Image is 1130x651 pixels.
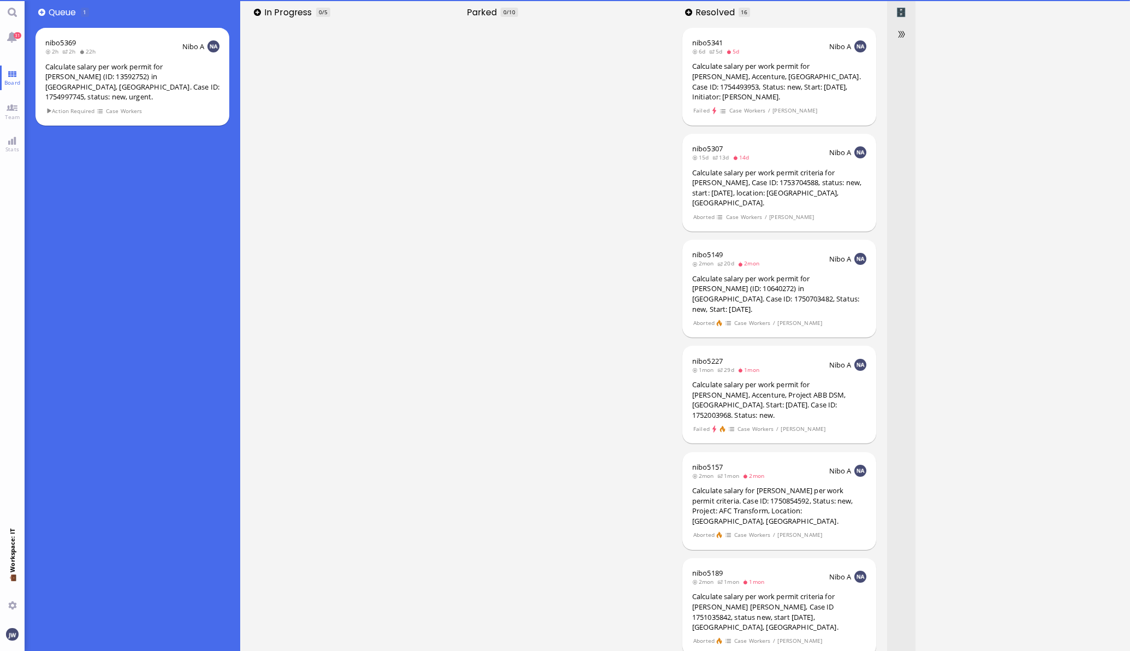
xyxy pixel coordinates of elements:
span: /10 [507,8,515,16]
span: / [768,106,771,115]
span: Stats [3,145,22,153]
span: 1mon [742,578,768,585]
button: Add [685,9,692,16]
span: Aborted [693,636,715,646]
a: nibo5369 [45,38,76,48]
img: NA [854,146,866,158]
a: nibo5157 [692,462,723,472]
span: 31 [14,32,21,39]
a: nibo5307 [692,144,723,153]
span: Case Workers [737,424,774,434]
span: [PERSON_NAME] [777,636,823,646]
a: nibo5341 [692,38,723,48]
span: Board [2,79,23,86]
span: 14d [733,153,753,161]
div: Calculate salary per work permit for [PERSON_NAME], Accenture, [GEOGRAPHIC_DATA]. Case ID: 175449... [692,61,866,102]
span: 2mon [738,259,763,267]
span: Case Workers [734,318,771,328]
span: / [776,424,779,434]
span: Nibo A [829,572,852,582]
span: [PERSON_NAME] [777,318,823,328]
span: Case Workers [734,530,771,540]
span: Nibo A [829,147,852,157]
span: 2h [62,48,79,55]
span: Parked [467,6,501,19]
img: NA [854,359,866,371]
span: Case Workers [725,212,763,222]
span: [PERSON_NAME] [772,106,818,115]
span: /5 [322,8,328,16]
span: 20d [717,259,738,267]
span: Resolved [695,6,739,19]
span: Nibo A [829,254,852,264]
span: Aborted [693,530,715,540]
span: 1mon [717,472,742,480]
span: 0 [319,8,322,16]
span: 5d [709,48,726,55]
div: Calculate salary per work permit for [PERSON_NAME] (ID: 10640272) in [GEOGRAPHIC_DATA]. Case ID: ... [692,274,866,314]
span: 1mon [692,366,717,374]
span: 2mon [692,259,717,267]
span: 5d [726,48,743,55]
span: Nibo A [829,360,852,370]
span: 💼 Workspace: IT [8,572,16,597]
span: / [764,212,768,222]
span: Archived [896,6,906,19]
span: 22h [79,48,99,55]
span: 15d [692,153,712,161]
a: nibo5227 [692,356,723,366]
img: NA [854,465,866,477]
span: [PERSON_NAME] [781,424,826,434]
span: / [772,636,776,646]
img: You [6,628,18,640]
button: Add [38,9,45,16]
span: 2mon [692,472,717,480]
span: 29d [717,366,738,374]
span: 16 [741,8,747,16]
span: Failed [693,424,710,434]
div: Calculate salary per work permit criteria for [PERSON_NAME] [PERSON_NAME], Case ID 1751035842, st... [692,591,866,632]
span: [PERSON_NAME] [777,530,823,540]
span: Team [2,113,23,121]
span: 6d [692,48,709,55]
div: Calculate salary for [PERSON_NAME] per work permit criteria. Case ID: 1750854592, Status: new, Pr... [692,486,866,526]
span: Action Required [46,106,95,116]
span: Aborted [693,212,715,222]
span: 1mon [738,366,763,374]
img: NA [207,40,219,52]
span: 2mon [692,578,717,585]
span: 1mon [717,578,742,585]
span: / [772,530,776,540]
span: 2mon [742,472,768,480]
span: Nibo A [829,42,852,51]
span: Case Workers [734,636,771,646]
span: Nibo A [182,42,205,51]
span: In progress [264,6,316,19]
span: 1 [83,8,86,16]
img: NA [854,253,866,265]
span: Failed [693,106,710,115]
div: Calculate salary per work permit for [PERSON_NAME] (ID: 13592752) in [GEOGRAPHIC_DATA], [GEOGRAPH... [45,62,219,102]
img: NA [854,40,866,52]
span: Case Workers [729,106,766,115]
a: nibo5189 [692,568,723,578]
a: nibo5149 [692,250,723,259]
button: Add [254,9,261,16]
span: Queue [49,6,80,19]
span: [PERSON_NAME] [769,212,814,222]
img: NA [854,571,866,583]
span: Case Workers [105,106,142,116]
div: Calculate salary per work permit for [PERSON_NAME], Accenture, Project ABB DSM, [GEOGRAPHIC_DATA]... [692,380,866,420]
span: Aborted [693,318,715,328]
span: 2h [45,48,62,55]
span: / [772,318,776,328]
span: 0 [503,8,507,16]
span: 13d [712,153,733,161]
div: Calculate salary per work permit criteria for [PERSON_NAME], Case ID: 1753704588, status: new, st... [692,168,866,208]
